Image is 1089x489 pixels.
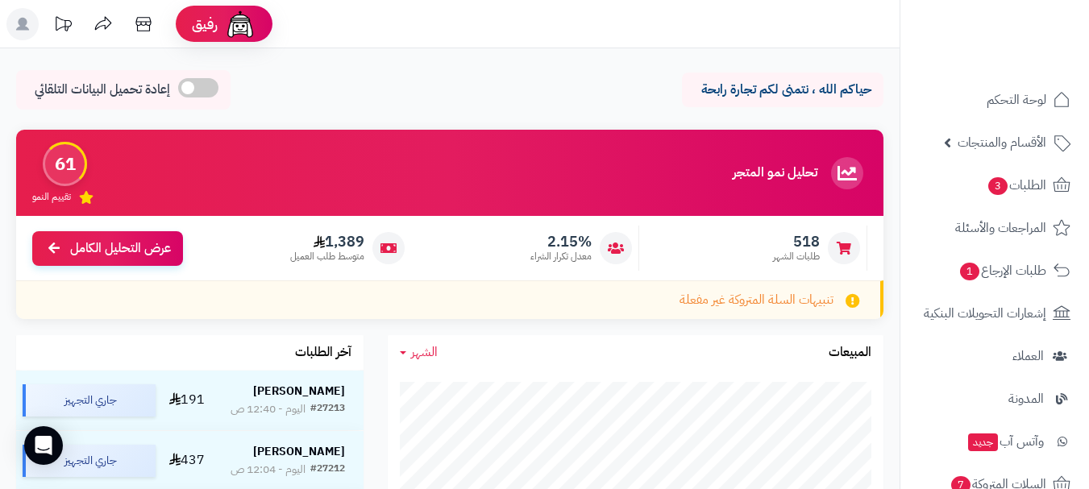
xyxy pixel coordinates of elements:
span: طلبات الشهر [773,250,820,263]
span: طلبات الإرجاع [958,259,1046,282]
a: عرض التحليل الكامل [32,231,183,266]
span: تنبيهات السلة المتروكة غير مفعلة [680,291,833,309]
span: رفيق [192,15,218,34]
span: معدل تكرار الشراء [530,250,592,263]
a: وآتس آبجديد [910,422,1079,461]
a: تحديثات المنصة [43,8,83,44]
div: Open Intercom Messenger [24,426,63,465]
strong: [PERSON_NAME] [253,383,345,400]
td: 191 [162,371,212,430]
div: اليوم - 12:04 ص [231,462,306,478]
a: المدونة [910,379,1079,418]
span: وآتس آب [966,430,1044,453]
div: جاري التجهيز [23,384,156,416]
span: العملاء [1012,345,1044,367]
span: عرض التحليل الكامل [70,239,171,258]
span: الطلبات [987,174,1046,197]
span: لوحة التحكم [987,89,1046,111]
a: الشهر [400,343,438,362]
div: #27212 [310,462,345,478]
a: إشعارات التحويلات البنكية [910,294,1079,333]
img: ai-face.png [224,8,256,40]
span: 1,389 [290,233,364,251]
span: الأقسام والمنتجات [958,131,1046,154]
p: حياكم الله ، نتمنى لكم تجارة رابحة [694,81,871,99]
h3: المبيعات [829,346,871,360]
span: تقييم النمو [32,190,71,204]
span: المراجعات والأسئلة [955,217,1046,239]
span: 2.15% [530,233,592,251]
strong: [PERSON_NAME] [253,443,345,460]
a: لوحة التحكم [910,81,1079,119]
img: logo-2.png [979,45,1074,79]
span: متوسط طلب العميل [290,250,364,263]
a: طلبات الإرجاع1 [910,251,1079,290]
span: إشعارات التحويلات البنكية [924,302,1046,325]
span: المدونة [1008,387,1044,410]
span: الشهر [411,342,438,362]
span: 3 [988,177,1008,195]
a: المراجعات والأسئلة [910,209,1079,247]
div: اليوم - 12:40 ص [231,401,306,417]
h3: آخر الطلبات [295,346,351,360]
span: جديد [968,433,998,451]
span: 1 [960,263,979,280]
a: العملاء [910,337,1079,375]
h3: تحليل نمو المتجر [733,166,817,180]
div: #27213 [310,401,345,417]
div: جاري التجهيز [23,445,156,477]
a: الطلبات3 [910,166,1079,205]
span: إعادة تحميل البيانات التلقائي [35,81,170,99]
span: 518 [773,233,820,251]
